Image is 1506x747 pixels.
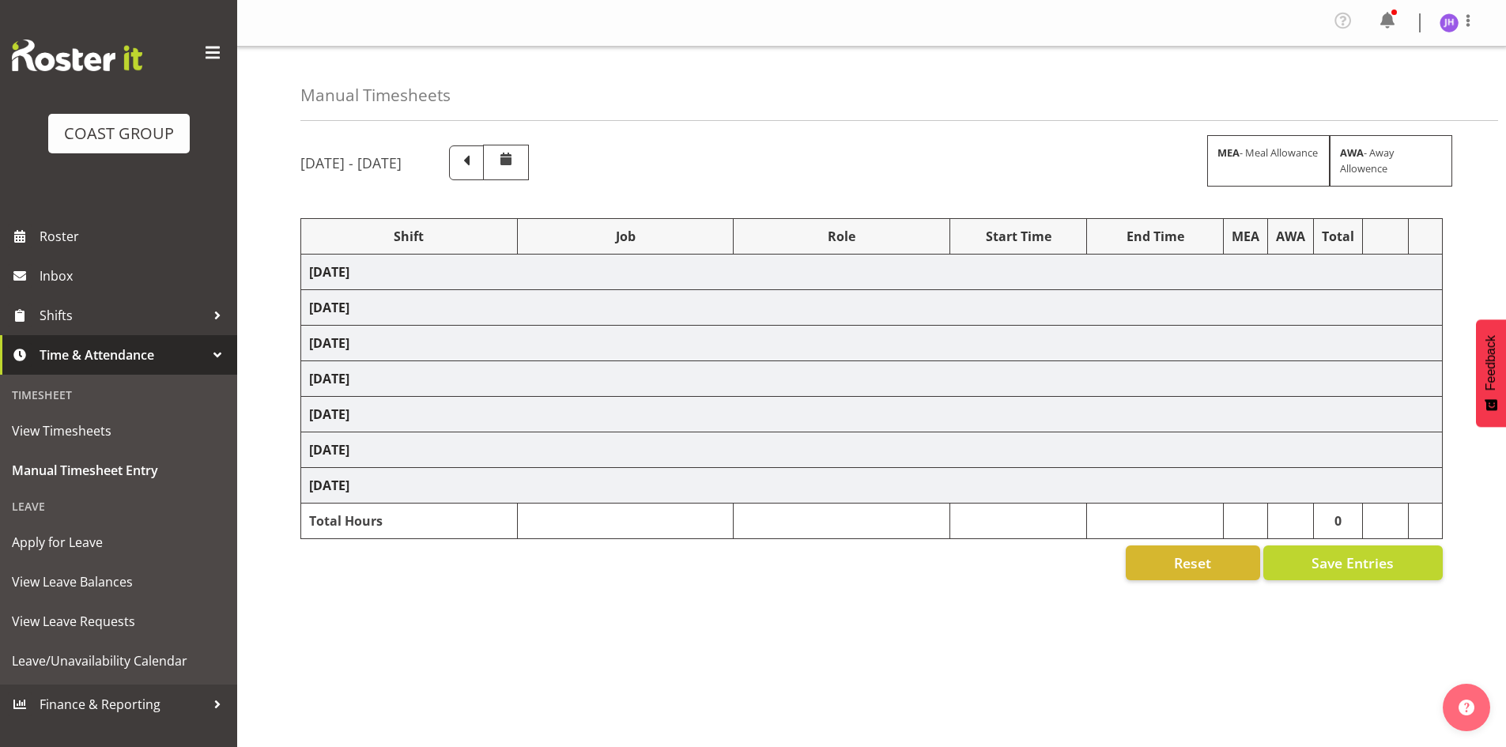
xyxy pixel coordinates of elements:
[301,255,1443,290] td: [DATE]
[300,86,451,104] h4: Manual Timesheets
[1440,13,1459,32] img: jeremy-hogan1166.jpg
[40,343,206,367] span: Time & Attendance
[4,411,233,451] a: View Timesheets
[4,451,233,490] a: Manual Timesheet Entry
[1459,700,1474,715] img: help-xxl-2.png
[40,304,206,327] span: Shifts
[4,562,233,602] a: View Leave Balances
[4,379,233,411] div: Timesheet
[1232,227,1259,246] div: MEA
[4,523,233,562] a: Apply for Leave
[526,227,726,246] div: Job
[301,397,1443,432] td: [DATE]
[12,458,225,482] span: Manual Timesheet Entry
[1340,145,1364,160] strong: AWA
[1476,319,1506,427] button: Feedback - Show survey
[301,504,518,539] td: Total Hours
[40,264,229,288] span: Inbox
[1312,553,1394,573] span: Save Entries
[301,361,1443,397] td: [DATE]
[301,326,1443,361] td: [DATE]
[300,154,402,172] h5: [DATE] - [DATE]
[12,570,225,594] span: View Leave Balances
[12,419,225,443] span: View Timesheets
[1174,553,1211,573] span: Reset
[12,649,225,673] span: Leave/Unavailability Calendar
[12,40,142,71] img: Rosterit website logo
[301,468,1443,504] td: [DATE]
[958,227,1078,246] div: Start Time
[40,224,229,248] span: Roster
[12,530,225,554] span: Apply for Leave
[4,602,233,641] a: View Leave Requests
[40,692,206,716] span: Finance & Reporting
[301,290,1443,326] td: [DATE]
[1207,135,1330,186] div: - Meal Allowance
[1314,504,1363,539] td: 0
[4,490,233,523] div: Leave
[1330,135,1452,186] div: - Away Allowence
[1217,145,1240,160] strong: MEA
[1322,227,1354,246] div: Total
[1126,545,1260,580] button: Reset
[301,432,1443,468] td: [DATE]
[64,122,174,145] div: COAST GROUP
[12,609,225,633] span: View Leave Requests
[4,641,233,681] a: Leave/Unavailability Calendar
[309,227,509,246] div: Shift
[1263,545,1443,580] button: Save Entries
[1276,227,1305,246] div: AWA
[1095,227,1215,246] div: End Time
[742,227,942,246] div: Role
[1484,335,1498,390] span: Feedback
